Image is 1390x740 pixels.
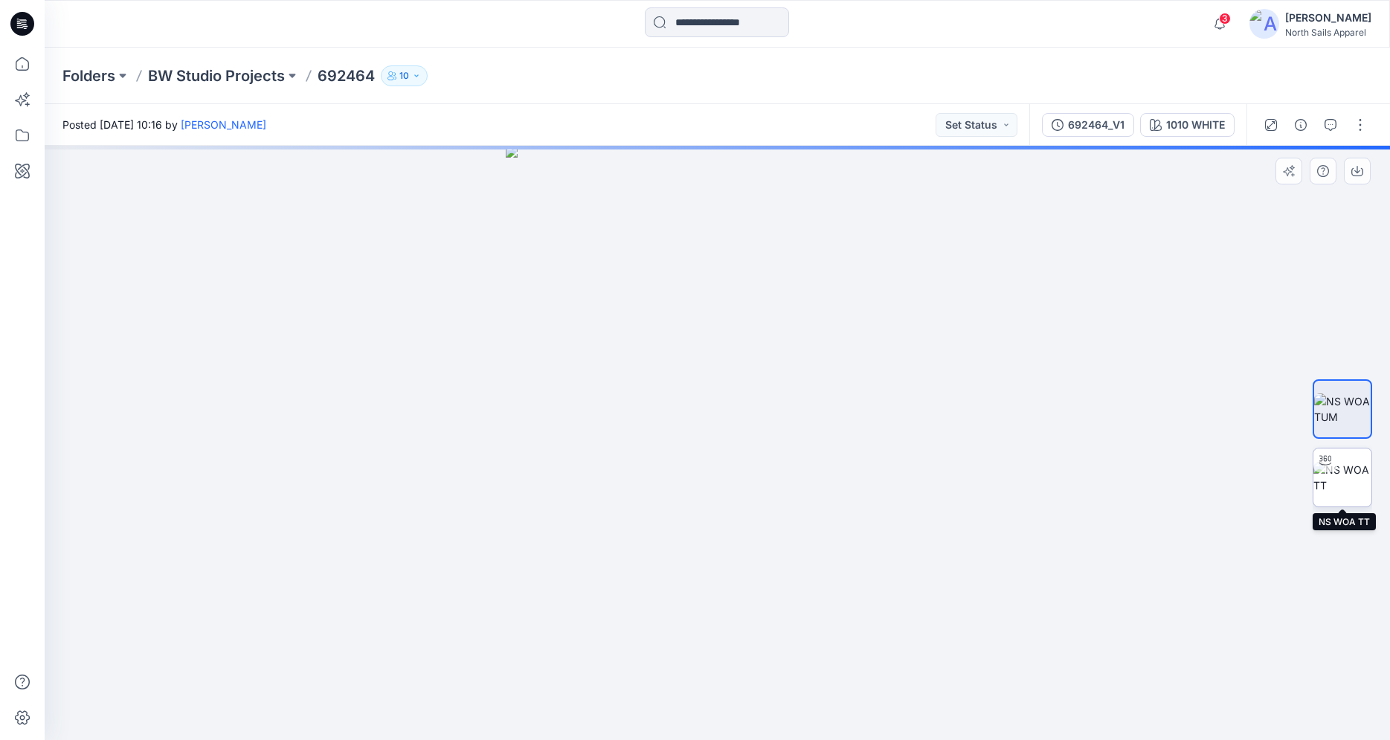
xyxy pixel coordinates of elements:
[1249,9,1279,39] img: avatar
[1285,9,1371,27] div: [PERSON_NAME]
[1042,113,1134,137] button: 692464_V1
[1285,27,1371,38] div: North Sails Apparel
[1068,117,1124,133] div: 692464_V1
[62,65,115,86] a: Folders
[148,65,285,86] a: BW Studio Projects
[62,117,266,132] span: Posted [DATE] 10:16 by
[1166,117,1225,133] div: 1010 WHITE
[399,68,409,84] p: 10
[506,146,929,740] img: eyJhbGciOiJIUzI1NiIsImtpZCI6IjAiLCJzbHQiOiJzZXMiLCJ0eXAiOiJKV1QifQ.eyJkYXRhIjp7InR5cGUiOiJzdG9yYW...
[1140,113,1235,137] button: 1010 WHITE
[1314,393,1371,425] img: NS WOA TUM
[1313,462,1371,493] img: NS WOA TT
[1219,13,1231,25] span: 3
[1289,113,1313,137] button: Details
[181,118,266,131] a: [PERSON_NAME]
[381,65,428,86] button: 10
[318,65,375,86] p: 692464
